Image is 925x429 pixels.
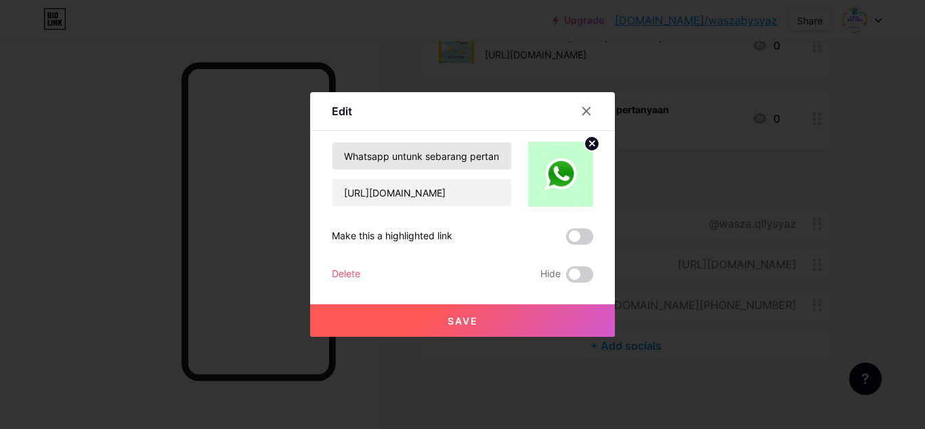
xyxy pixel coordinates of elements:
[332,103,352,119] div: Edit
[332,142,511,169] input: Title
[540,266,561,283] span: Hide
[310,304,615,337] button: Save
[332,179,511,206] input: URL
[332,228,452,245] div: Make this a highlighted link
[448,315,478,327] span: Save
[332,266,360,283] div: Delete
[528,142,593,207] img: link_thumbnail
